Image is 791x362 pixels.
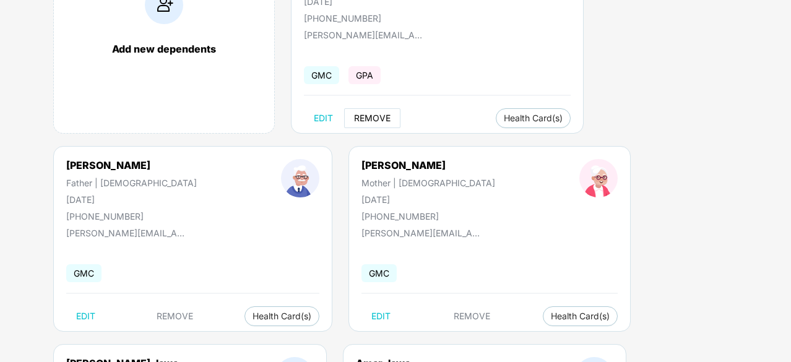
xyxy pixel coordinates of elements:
button: REMOVE [444,306,500,326]
span: Health Card(s) [504,115,563,121]
span: GMC [361,264,397,282]
span: GMC [66,264,102,282]
button: EDIT [304,108,343,128]
div: [PHONE_NUMBER] [304,13,448,24]
div: [PERSON_NAME] [361,159,495,171]
div: [PERSON_NAME][EMAIL_ADDRESS] [66,228,190,238]
span: REMOVE [454,311,490,321]
img: profileImage [281,159,319,197]
button: Health Card(s) [543,306,618,326]
button: REMOVE [147,306,203,326]
span: REMOVE [354,113,391,123]
span: REMOVE [157,311,193,321]
div: Mother | [DEMOGRAPHIC_DATA] [361,178,495,188]
button: EDIT [66,306,105,326]
span: GMC [304,66,339,84]
button: Health Card(s) [496,108,571,128]
div: [DATE] [361,194,495,205]
span: EDIT [314,113,333,123]
div: [PHONE_NUMBER] [361,211,495,222]
button: Health Card(s) [244,306,319,326]
div: Add new dependents [66,43,262,55]
span: Health Card(s) [551,313,610,319]
span: EDIT [76,311,95,321]
div: [DATE] [66,194,197,205]
div: Father | [DEMOGRAPHIC_DATA] [66,178,197,188]
div: [PERSON_NAME][EMAIL_ADDRESS] [304,30,428,40]
div: [PHONE_NUMBER] [66,211,197,222]
button: REMOVE [344,108,400,128]
span: GPA [348,66,381,84]
span: EDIT [371,311,391,321]
span: Health Card(s) [253,313,311,319]
img: profileImage [579,159,618,197]
div: [PERSON_NAME][EMAIL_ADDRESS] [361,228,485,238]
div: [PERSON_NAME] [66,159,197,171]
button: EDIT [361,306,400,326]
